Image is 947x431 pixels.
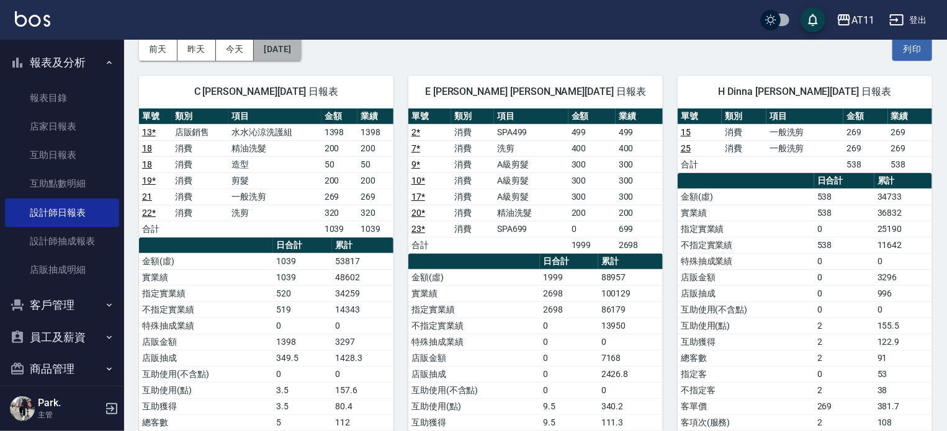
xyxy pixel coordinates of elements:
[321,205,357,221] td: 320
[273,269,332,285] td: 1039
[273,285,332,301] td: 520
[874,366,932,382] td: 53
[172,124,228,140] td: 店販銷售
[568,237,616,253] td: 1999
[616,140,663,156] td: 400
[408,366,540,382] td: 店販抽成
[451,156,494,172] td: 消費
[494,205,568,221] td: 精油洗髮
[851,12,874,28] div: AT11
[139,109,393,238] table: a dense table
[843,109,887,125] th: 金額
[5,353,119,385] button: 商品管理
[616,172,663,189] td: 300
[874,221,932,237] td: 25190
[814,301,874,318] td: 0
[228,124,321,140] td: 水水沁涼洗護組
[332,366,393,382] td: 0
[321,124,357,140] td: 1398
[5,84,119,112] a: 報表目錄
[681,143,691,153] a: 25
[678,205,814,221] td: 實業績
[451,172,494,189] td: 消費
[814,318,874,334] td: 2
[139,382,273,398] td: 互助使用(點)
[139,38,177,61] button: 前天
[139,301,273,318] td: 不指定實業績
[5,169,119,198] a: 互助點數明細
[273,334,332,350] td: 1398
[874,318,932,334] td: 155.5
[681,127,691,137] a: 15
[568,205,616,221] td: 200
[273,382,332,398] td: 3.5
[408,334,540,350] td: 特殊抽成業績
[678,189,814,205] td: 金額(虛)
[843,124,887,140] td: 269
[616,221,663,237] td: 699
[273,366,332,382] td: 0
[216,38,254,61] button: 今天
[678,334,814,350] td: 互助獲得
[801,7,825,32] button: save
[598,254,663,270] th: 累計
[843,140,887,156] td: 269
[139,285,273,301] td: 指定實業績
[494,156,568,172] td: A級剪髮
[5,141,119,169] a: 互助日報表
[10,396,35,421] img: Person
[766,140,843,156] td: 一般洗剪
[678,109,722,125] th: 單號
[228,189,321,205] td: 一般洗剪
[832,7,879,33] button: AT11
[254,38,301,61] button: [DATE]
[814,398,874,414] td: 269
[874,237,932,253] td: 11642
[568,140,616,156] td: 400
[142,159,152,169] a: 18
[357,205,393,221] td: 320
[357,221,393,237] td: 1039
[678,398,814,414] td: 客單價
[321,109,357,125] th: 金額
[568,221,616,237] td: 0
[540,334,598,350] td: 0
[540,398,598,414] td: 9.5
[722,124,766,140] td: 消費
[874,350,932,366] td: 91
[451,189,494,205] td: 消費
[874,205,932,221] td: 36832
[154,86,379,98] span: C [PERSON_NAME][DATE] 日報表
[814,269,874,285] td: 0
[5,255,119,284] a: 店販抽成明細
[139,414,273,430] td: 總客數
[321,156,357,172] td: 50
[766,109,843,125] th: 項目
[494,221,568,237] td: SPA699
[408,269,540,285] td: 金額(虛)
[357,156,393,172] td: 50
[678,221,814,237] td: 指定實業績
[678,285,814,301] td: 店販抽成
[540,366,598,382] td: 0
[888,156,933,172] td: 538
[228,140,321,156] td: 精油洗髮
[616,205,663,221] td: 200
[494,109,568,125] th: 項目
[38,409,101,420] p: 主管
[874,253,932,269] td: 0
[357,140,393,156] td: 200
[814,221,874,237] td: 0
[451,140,494,156] td: 消費
[616,156,663,172] td: 300
[814,334,874,350] td: 2
[568,109,616,125] th: 金額
[598,382,663,398] td: 0
[228,172,321,189] td: 剪髮
[678,269,814,285] td: 店販金額
[273,398,332,414] td: 3.5
[494,140,568,156] td: 洗剪
[408,318,540,334] td: 不指定實業績
[408,350,540,366] td: 店販金額
[142,143,152,153] a: 18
